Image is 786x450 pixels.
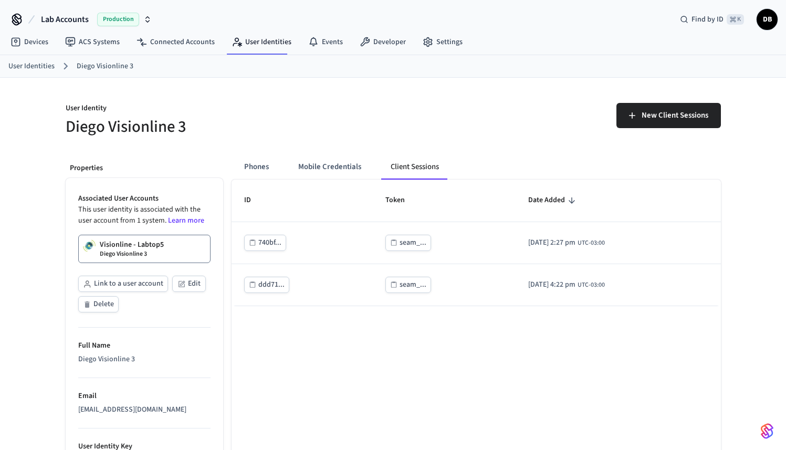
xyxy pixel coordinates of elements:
[400,278,426,291] div: seam_...
[223,33,300,51] a: User Identities
[385,192,418,208] span: Token
[758,10,777,29] span: DB
[236,154,277,180] button: Phones
[78,204,211,226] p: This user identity is associated with the user account from 1 system.
[244,235,286,251] button: 740bf...
[244,192,265,208] span: ID
[78,391,211,402] p: Email
[258,236,281,249] div: 740bf...
[385,277,431,293] button: seam_...
[66,116,387,138] h5: Diego Visionline 3
[382,154,447,180] button: Client Sessions
[244,277,289,293] button: ddd71...
[578,238,605,248] span: UTC-03:00
[78,193,211,204] p: Associated User Accounts
[172,276,206,292] button: Edit
[70,163,219,174] p: Properties
[78,276,168,292] button: Link to a user account
[290,154,370,180] button: Mobile Credentials
[642,109,708,122] span: New Client Sessions
[258,278,285,291] div: ddd71...
[761,423,773,439] img: SeamLogoGradient.69752ec5.svg
[77,61,133,72] a: Diego Visionline 3
[351,33,414,51] a: Developer
[385,235,431,251] button: seam_...
[78,340,211,351] p: Full Name
[727,14,744,25] span: ⌘ K
[414,33,471,51] a: Settings
[41,13,89,26] span: Lab Accounts
[78,354,211,365] div: Diego Visionline 3
[616,103,721,128] button: New Client Sessions
[78,404,211,415] div: [EMAIL_ADDRESS][DOMAIN_NAME]
[300,33,351,51] a: Events
[400,236,426,249] div: seam_...
[2,33,57,51] a: Devices
[672,10,752,29] div: Find by ID⌘ K
[691,14,724,25] span: Find by ID
[528,237,605,248] div: America/Fortaleza
[528,279,605,290] div: America/Fortaleza
[757,9,778,30] button: DB
[232,180,721,306] table: sticky table
[528,237,575,248] span: [DATE] 2:27 pm
[528,279,575,290] span: [DATE] 4:22 pm
[66,103,387,116] p: User Identity
[578,280,605,290] span: UTC-03:00
[78,235,211,263] a: Visionline - Labtop5Diego Visionline 3
[8,61,55,72] a: User Identities
[78,296,119,312] button: Delete
[57,33,128,51] a: ACS Systems
[100,239,164,250] p: Visionline - Labtop5
[128,33,223,51] a: Connected Accounts
[100,250,147,258] p: Diego Visionline 3
[83,239,96,252] img: Visionline Logo
[528,192,579,208] span: Date Added
[168,215,204,226] a: Learn more
[97,13,139,26] span: Production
